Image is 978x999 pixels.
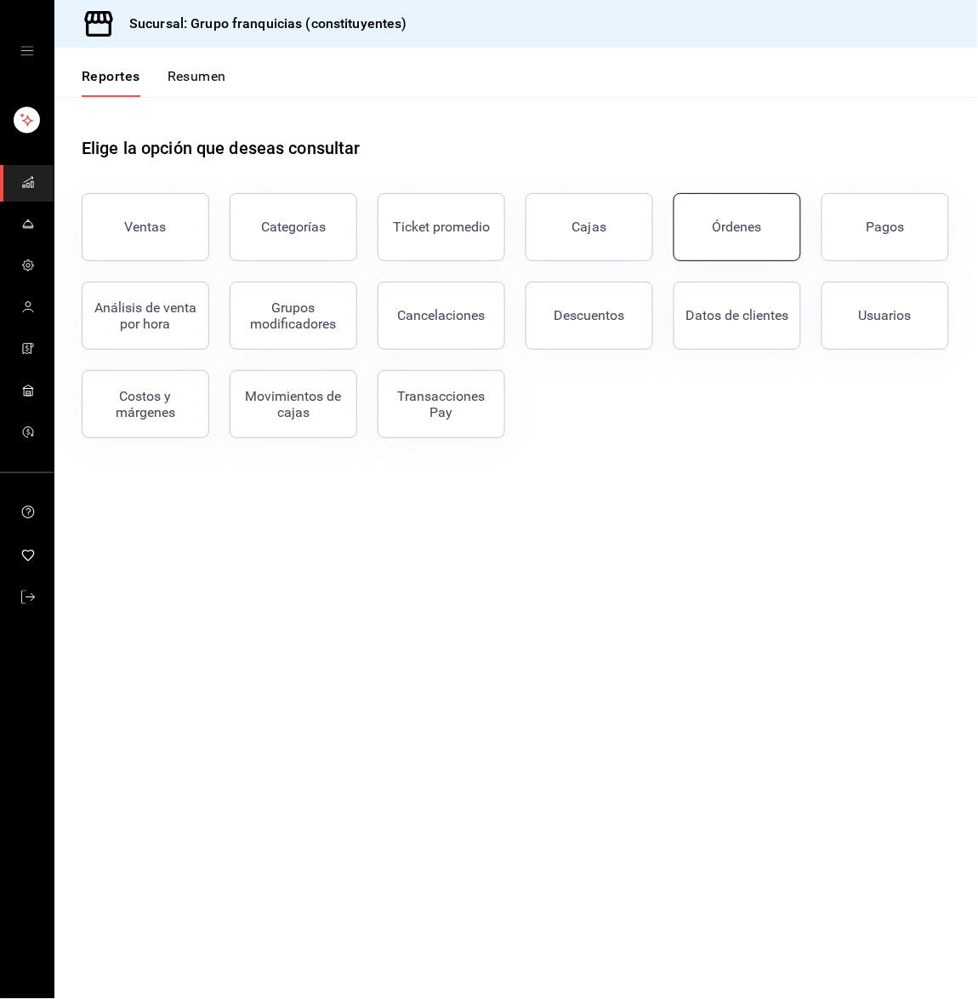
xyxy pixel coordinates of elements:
div: Análisis de venta por hora [93,300,198,332]
button: Usuarios [822,282,949,350]
button: Ticket promedio [378,193,505,261]
div: navigation tabs [82,68,226,97]
div: Pagos [867,219,905,235]
button: Transacciones Pay [378,370,505,438]
button: open drawer [20,44,34,58]
div: Ventas [125,219,167,235]
button: Cancelaciones [378,282,505,350]
div: Categorías [261,219,326,235]
button: Categorías [230,193,357,261]
h3: Sucursal: Grupo franquicias (constituyentes) [116,14,407,34]
button: Reportes [82,68,140,97]
div: Datos de clientes [686,307,789,323]
button: Descuentos [526,282,653,350]
div: Ticket promedio [393,219,490,235]
div: Costos y márgenes [93,388,198,420]
button: Resumen [168,68,226,97]
div: Órdenes [713,219,762,235]
button: Costos y márgenes [82,370,209,438]
div: Descuentos [554,307,625,323]
div: Cajas [572,217,607,237]
a: Cajas [526,193,653,261]
button: Ventas [82,193,209,261]
button: Movimientos de cajas [230,370,357,438]
div: Transacciones Pay [389,388,494,420]
button: Órdenes [674,193,801,261]
h1: Elige la opción que deseas consultar [82,135,361,161]
div: Grupos modificadores [241,300,346,332]
button: Pagos [822,193,949,261]
button: Datos de clientes [674,282,801,350]
div: Usuarios [859,307,912,323]
button: Análisis de venta por hora [82,282,209,350]
div: Movimientos de cajas [241,388,346,420]
button: Grupos modificadores [230,282,357,350]
div: Cancelaciones [398,307,486,323]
